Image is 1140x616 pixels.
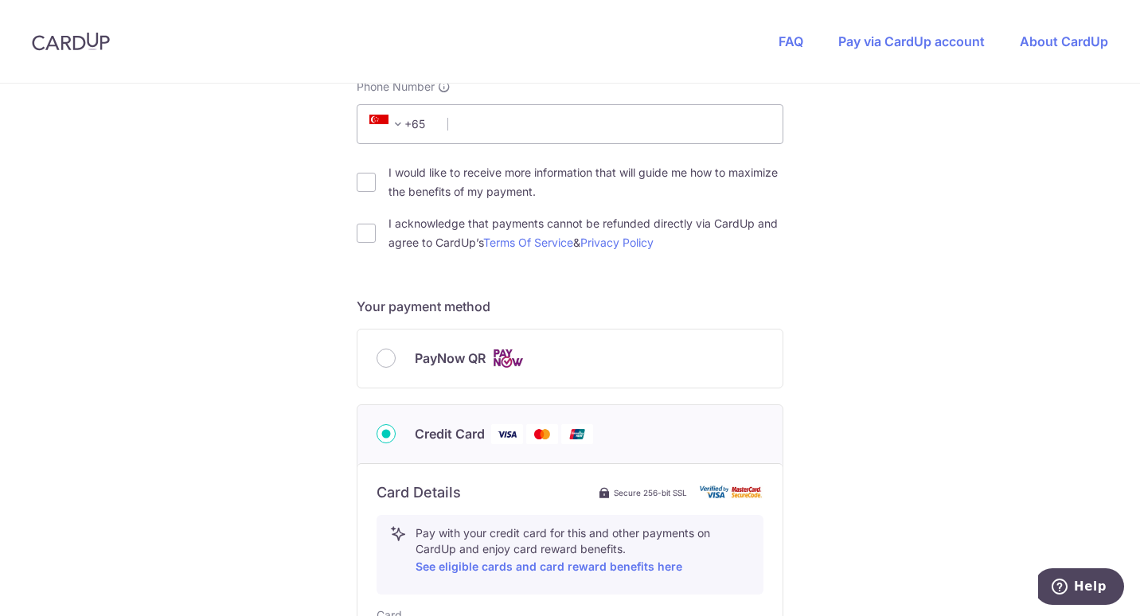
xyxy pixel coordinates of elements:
[388,214,783,252] label: I acknowledge that payments cannot be refunded directly via CardUp and agree to CardUp’s &
[357,297,783,316] h5: Your payment method
[357,79,435,95] span: Phone Number
[416,559,682,573] a: See eligible cards and card reward benefits here
[377,424,763,444] div: Credit Card Visa Mastercard Union Pay
[491,424,523,444] img: Visa
[492,349,524,368] img: Cards logo
[388,163,783,201] label: I would like to receive more information that will guide me how to maximize the benefits of my pa...
[32,32,110,51] img: CardUp
[614,486,687,499] span: Secure 256-bit SSL
[369,115,408,134] span: +65
[526,424,558,444] img: Mastercard
[700,485,763,499] img: card secure
[838,33,985,49] a: Pay via CardUp account
[1020,33,1108,49] a: About CardUp
[416,525,750,576] p: Pay with your credit card for this and other payments on CardUp and enjoy card reward benefits.
[580,236,654,249] a: Privacy Policy
[779,33,803,49] a: FAQ
[377,349,763,368] div: PayNow QR Cards logo
[483,236,573,249] a: Terms Of Service
[377,483,461,502] h6: Card Details
[415,424,485,443] span: Credit Card
[365,115,436,134] span: +65
[561,424,593,444] img: Union Pay
[415,349,486,368] span: PayNow QR
[1038,568,1124,608] iframe: Opens a widget where you can find more information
